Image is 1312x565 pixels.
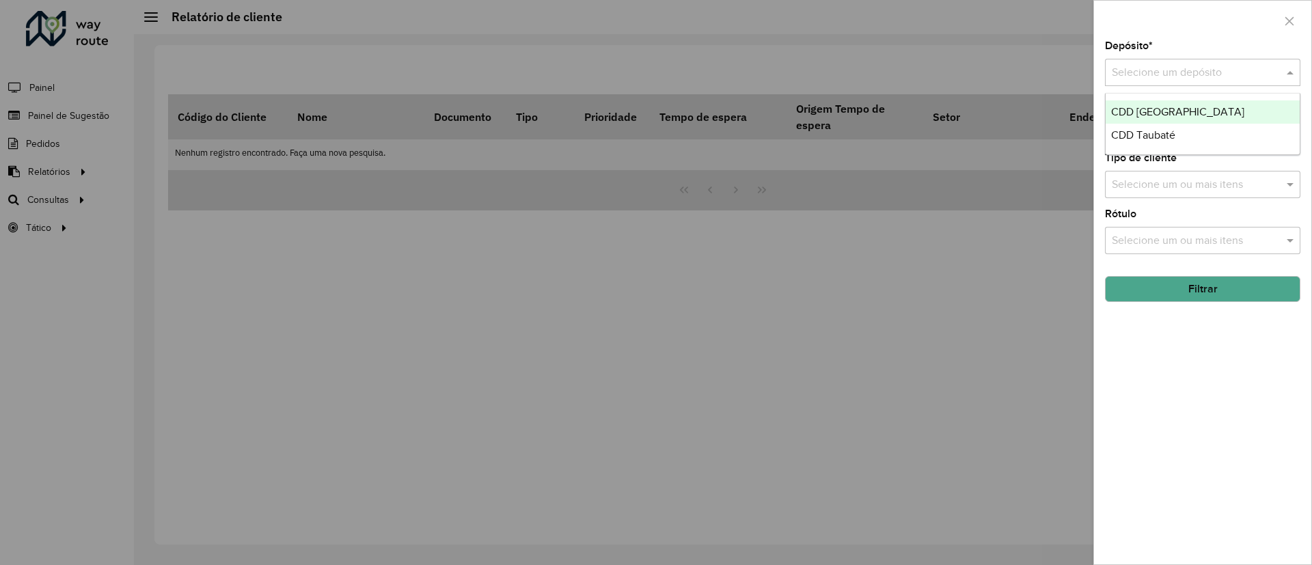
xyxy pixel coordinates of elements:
[1105,93,1300,155] ng-dropdown-panel: Options list
[1105,38,1153,54] label: Depósito
[1105,206,1136,222] label: Rótulo
[1111,129,1175,141] span: CDD Taubaté
[1105,150,1177,166] label: Tipo de cliente
[1111,106,1244,118] span: CDD [GEOGRAPHIC_DATA]
[1105,276,1300,302] button: Filtrar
